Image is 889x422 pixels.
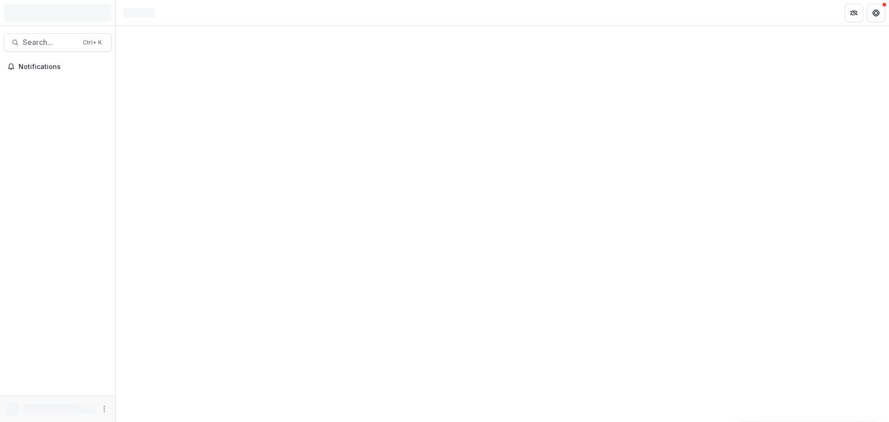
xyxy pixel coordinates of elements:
[867,4,885,22] button: Get Help
[81,38,104,48] div: Ctrl + K
[19,63,108,71] span: Notifications
[119,6,159,19] nav: breadcrumb
[845,4,863,22] button: Partners
[4,59,112,74] button: Notifications
[23,38,77,47] span: Search...
[4,33,112,52] button: Search...
[99,403,110,415] button: More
